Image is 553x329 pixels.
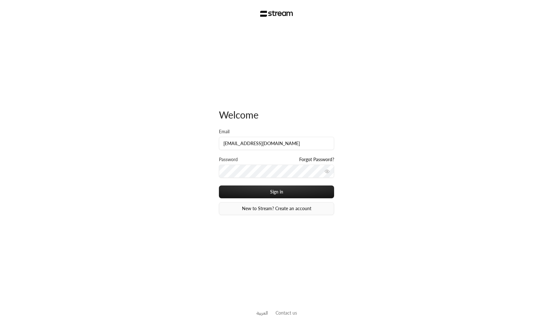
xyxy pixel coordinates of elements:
a: New to Stream? Create an account [219,202,334,215]
label: Password [219,156,238,163]
button: Contact us [276,309,297,316]
a: Contact us [276,310,297,316]
img: Stream Logo [260,11,293,17]
a: العربية [256,307,268,319]
a: Forgot Password? [299,156,334,163]
label: Email [219,128,229,135]
button: Sign in [219,185,334,198]
span: Welcome [219,109,259,120]
button: toggle password visibility [322,166,332,177]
